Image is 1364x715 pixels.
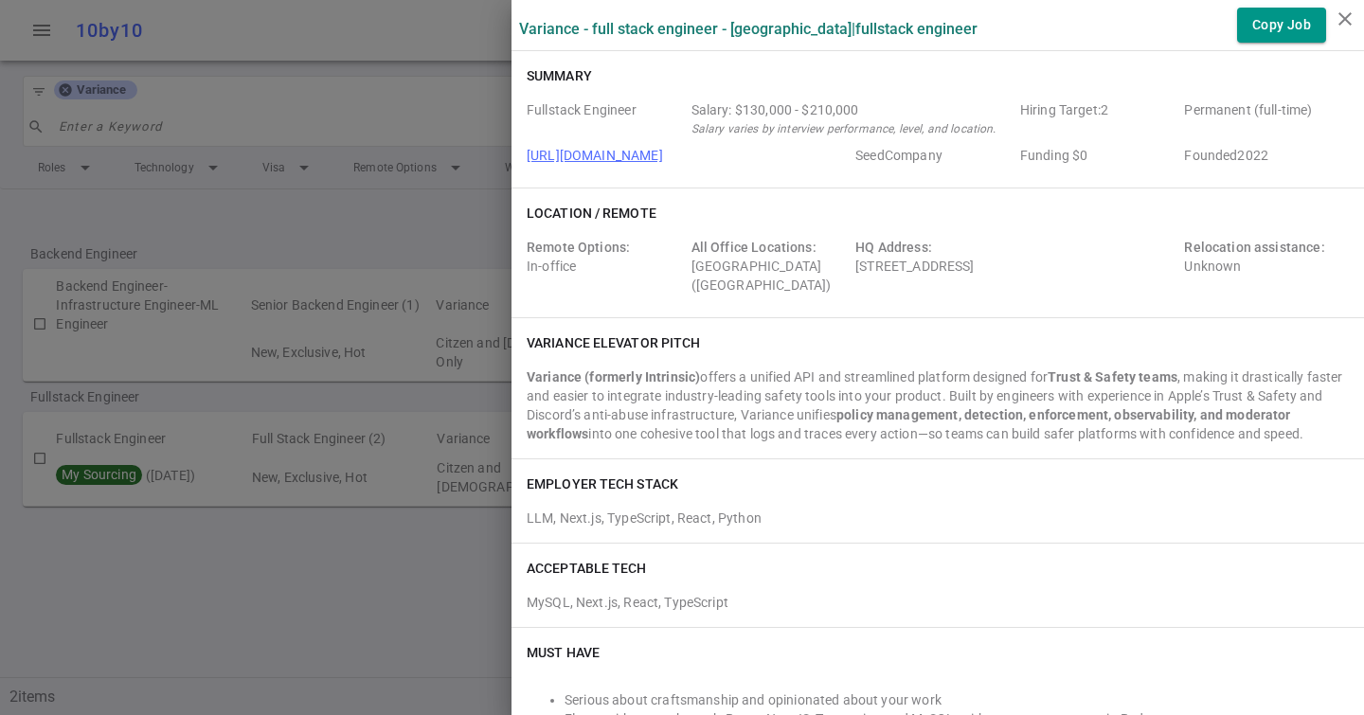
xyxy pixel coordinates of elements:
[1334,8,1356,30] i: close
[527,559,647,578] h6: ACCEPTABLE TECH
[527,474,678,493] h6: EMPLOYER TECH STACK
[527,407,1291,441] strong: policy management, detection, enforcement, observability, and moderator workflows
[1184,238,1341,295] div: Unknown
[527,510,762,526] span: LLM, Next.js, TypeScript, React, Python
[527,585,1349,612] div: MySQL, Next.js, React, TypeScript
[691,122,996,135] i: Salary varies by interview performance, level, and location.
[527,100,684,138] span: Roles
[691,240,817,255] span: All Office Locations:
[1020,100,1177,138] span: Hiring Target
[527,367,1349,443] div: offers a unified API and streamlined platform designed for , making it drastically faster and eas...
[527,146,848,165] span: Company URL
[691,238,849,295] div: [GEOGRAPHIC_DATA] ([GEOGRAPHIC_DATA])
[565,690,1349,709] li: Serious about craftsmanship and opinionated about your work
[527,333,700,352] h6: Variance elevator pitch
[527,369,700,384] strong: Variance (formerly Intrinsic)
[527,240,630,255] span: Remote Options:
[1020,146,1177,165] span: Employer Founding
[1184,240,1324,255] span: Relocation assistance:
[527,66,592,85] h6: Summary
[1237,8,1326,43] button: Copy Job
[527,643,600,662] h6: Must Have
[855,238,1176,295] div: [STREET_ADDRESS]
[519,20,978,38] label: Variance - Full Stack Engineer - [GEOGRAPHIC_DATA] | Fullstack Engineer
[855,146,1013,165] span: Employer Stage e.g. Series A
[1184,100,1341,138] span: Job Type
[1184,146,1341,165] span: Employer Founded
[855,240,932,255] span: HQ Address:
[527,204,656,223] h6: Location / Remote
[1048,369,1177,384] strong: Trust & Safety teams
[527,148,663,163] a: [URL][DOMAIN_NAME]
[527,238,684,295] div: In-office
[691,100,1013,119] div: Salary Range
